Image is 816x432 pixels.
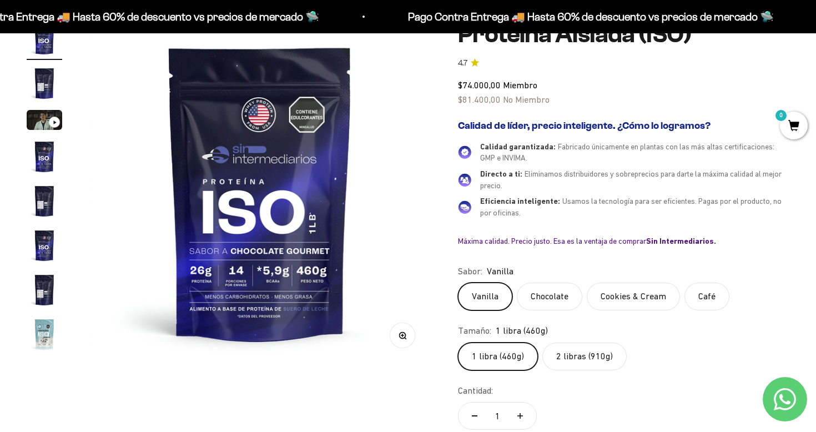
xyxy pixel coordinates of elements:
img: Eficiencia inteligente [458,200,471,214]
p: Pago Contra Entrega 🚚 Hasta 60% de descuento vs precios de mercado 🛸 [403,8,769,26]
img: Directo a ti [458,173,471,187]
button: Ir al artículo 8 [27,317,62,355]
img: Proteína Aislada (ISO) [27,21,62,57]
span: Calidad garantizada: [480,142,556,151]
span: 1 libra (460g) [496,324,548,338]
a: 0 [780,120,808,133]
button: Ir al artículo 6 [27,228,62,267]
span: Directo a ti: [480,169,522,178]
span: No Miembro [503,94,550,104]
img: Proteína Aislada (ISO) [27,139,62,174]
legend: Sabor: [458,264,482,279]
span: $74.000,00 [458,80,501,90]
b: Sin Intermediarios. [646,237,716,245]
a: 4.74.7 de 5.0 estrellas [458,57,789,69]
button: Ir al artículo 5 [27,183,62,222]
div: Comparativa con otros productos similares [13,144,230,164]
span: 4.7 [458,57,467,69]
button: Ir al artículo 3 [27,110,62,133]
legend: Tamaño: [458,324,491,338]
label: Cantidad: [458,384,493,398]
div: Certificaciones de calidad [13,122,230,142]
span: Miembro [503,80,537,90]
mark: 0 [774,109,788,122]
span: Enviar [182,192,229,210]
button: Ir al artículo 7 [27,272,62,311]
span: Vanilla [487,264,513,279]
img: Proteína Aislada (ISO) [27,272,62,308]
img: Proteína Aislada (ISO) [27,317,62,352]
input: Otra (por favor especifica) [37,167,229,185]
span: Eliminamos distribuidores y sobreprecios para darte la máxima calidad al mejor precio. [480,169,782,190]
h2: Calidad de líder, precio inteligente. ¿Cómo lo logramos? [458,120,789,132]
img: Calidad garantizada [458,145,471,159]
span: Fabricado únicamente en plantas con las más altas certificaciones: GMP e INVIMA. [480,142,774,163]
h1: Proteína Aislada (ISO) [458,21,789,48]
div: País de origen de ingredientes [13,100,230,119]
button: Ir al artículo 1 [27,21,62,60]
img: Proteína Aislada (ISO) [89,21,431,364]
span: Usamos la tecnología para ser eficientes. Pagas por el producto, no por oficinas. [480,197,782,217]
div: Máxima calidad. Precio justo. Esa es la ventaja de comprar [458,236,789,246]
button: Ir al artículo 4 [27,139,62,178]
button: Ir al artículo 2 [27,66,62,104]
img: Proteína Aislada (ISO) [27,183,62,219]
img: Proteína Aislada (ISO) [27,228,62,263]
button: Aumentar cantidad [504,403,536,429]
span: Eficiencia inteligente: [480,197,560,205]
img: Proteína Aislada (ISO) [27,66,62,101]
button: Reducir cantidad [459,403,491,429]
button: Enviar [181,192,230,210]
span: $81.400,00 [458,94,501,104]
p: Para decidirte a comprar este suplemento, ¿qué información específica sobre su pureza, origen o c... [13,18,230,68]
div: Detalles sobre ingredientes "limpios" [13,78,230,97]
